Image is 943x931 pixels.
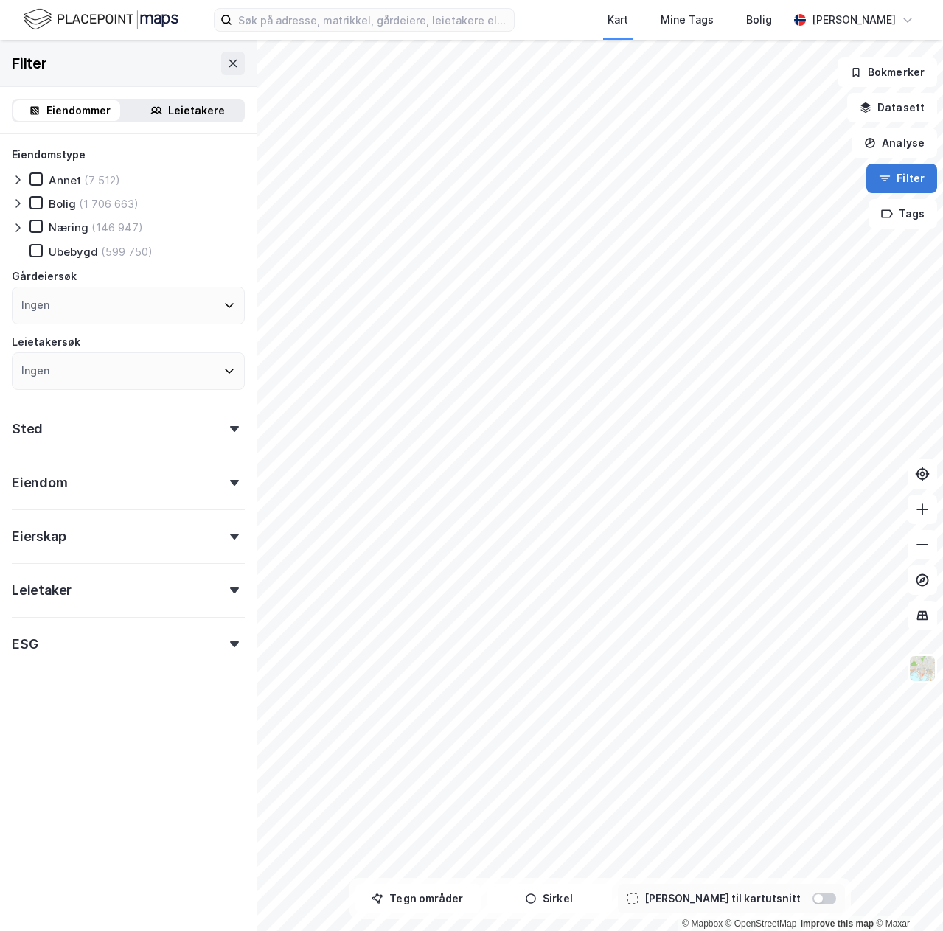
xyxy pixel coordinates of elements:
a: Mapbox [682,918,723,929]
button: Tags [869,199,937,229]
button: Datasett [847,93,937,122]
div: Ubebygd [49,245,98,259]
div: Bolig [49,197,76,211]
div: Eierskap [12,528,66,545]
a: OpenStreetMap [725,918,797,929]
div: (599 750) [101,245,153,259]
input: Søk på adresse, matrikkel, gårdeiere, leietakere eller personer [232,9,514,31]
img: Z [908,655,936,683]
div: Filter [12,52,47,75]
a: Improve this map [801,918,874,929]
button: Bokmerker [838,57,937,87]
button: Analyse [852,128,937,158]
div: Kart [608,11,628,29]
div: Eiendommer [46,102,111,119]
div: Leietaker [12,582,72,599]
div: Annet [49,173,81,187]
div: Mine Tags [661,11,714,29]
div: (7 512) [84,173,120,187]
iframe: Chat Widget [869,860,943,931]
div: Sted [12,420,43,438]
div: Ingen [21,296,49,314]
div: Ingen [21,362,49,380]
button: Sirkel [487,884,612,913]
img: logo.f888ab2527a4732fd821a326f86c7f29.svg [24,7,178,32]
div: Gårdeiersøk [12,268,77,285]
button: Tegn områder [355,884,481,913]
div: [PERSON_NAME] [812,11,896,29]
div: Kontrollprogram for chat [869,860,943,931]
div: (1 706 663) [79,197,139,211]
div: Eiendomstype [12,146,86,164]
div: Leietakere [168,102,225,119]
div: Eiendom [12,474,68,492]
div: [PERSON_NAME] til kartutsnitt [644,890,801,907]
div: Næring [49,220,88,234]
div: Leietakersøk [12,333,80,351]
div: (146 947) [91,220,143,234]
button: Filter [866,164,937,193]
div: Bolig [746,11,772,29]
div: ESG [12,635,38,653]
